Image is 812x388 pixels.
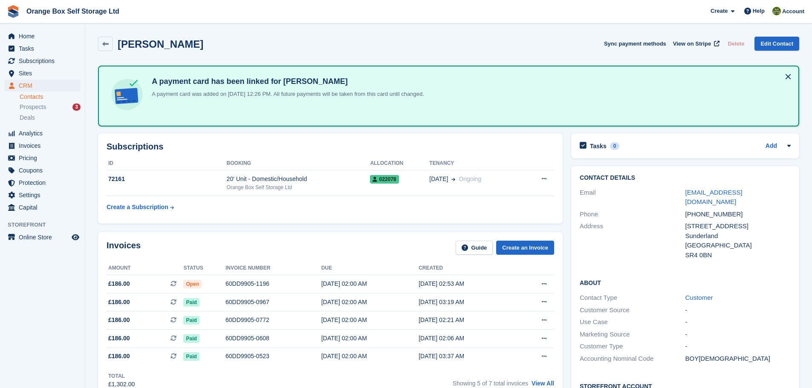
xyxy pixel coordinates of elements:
button: Sync payment methods [604,37,666,51]
a: Contacts [20,93,81,101]
a: menu [4,67,81,79]
span: Ongoing [459,175,481,182]
div: [DATE] 03:37 AM [419,352,516,361]
h2: Tasks [590,142,607,150]
a: View on Stripe [670,37,721,51]
a: menu [4,43,81,55]
span: £186.00 [108,334,130,343]
span: £186.00 [108,352,130,361]
div: SR4 0BN [685,250,791,260]
a: Guide [456,241,493,255]
div: [DATE] 02:00 AM [321,334,419,343]
div: [GEOGRAPHIC_DATA] [685,241,791,250]
div: 72161 [107,175,227,184]
a: menu [4,177,81,189]
span: Home [19,30,70,42]
div: [DATE] 02:00 AM [321,352,419,361]
div: Orange Box Self Storage Ltd [227,184,370,191]
div: Customer Source [580,305,685,315]
div: Total [108,372,135,380]
div: - [685,317,791,327]
div: [PHONE_NUMBER] [685,210,791,219]
a: menu [4,189,81,201]
div: Marketing Source [580,330,685,339]
a: Edit Contact [754,37,799,51]
div: 60DD9905-1196 [225,279,321,288]
h2: Invoices [107,241,141,255]
div: [DATE] 02:21 AM [419,316,516,325]
span: Capital [19,201,70,213]
a: menu [4,30,81,42]
div: Accounting Nominal Code [580,354,685,364]
th: Booking [227,157,370,170]
a: Deals [20,113,81,122]
div: [DATE] 02:00 AM [321,298,419,307]
div: 20' Unit - Domestic/Household [227,175,370,184]
div: [DATE] 02:00 AM [321,316,419,325]
span: Settings [19,189,70,201]
div: Contact Type [580,293,685,303]
div: 60DD9905-0523 [225,352,321,361]
a: menu [4,80,81,92]
th: Tenancy [429,157,522,170]
span: View on Stripe [673,40,711,48]
a: menu [4,55,81,67]
img: card-linked-ebf98d0992dc2aeb22e95c0e3c79077019eb2392cfd83c6a337811c24bc77127.svg [109,77,145,112]
div: [DATE] 03:19 AM [419,298,516,307]
a: menu [4,140,81,152]
span: £186.00 [108,298,130,307]
div: [DATE] 02:06 AM [419,334,516,343]
a: Orange Box Self Storage Ltd [23,4,123,18]
h2: Contact Details [580,175,791,181]
a: menu [4,127,81,139]
span: Open [183,280,202,288]
th: Amount [107,262,183,275]
div: - [685,330,791,339]
span: Invoices [19,140,70,152]
span: Storefront [8,221,85,229]
span: Tasks [19,43,70,55]
a: Add [766,141,777,151]
span: CRM [19,80,70,92]
span: 022078 [370,175,399,184]
span: Paid [183,352,199,361]
span: Showing 5 of 7 total invoices [453,380,528,387]
div: 60DD9905-0967 [225,298,321,307]
th: Allocation [370,157,429,170]
div: 0 [610,142,620,150]
div: Email [580,188,685,207]
h2: Subscriptions [107,142,554,152]
span: Coupons [19,164,70,176]
div: Phone [580,210,685,219]
a: [EMAIL_ADDRESS][DOMAIN_NAME] [685,189,743,206]
span: Analytics [19,127,70,139]
img: Pippa White [772,7,781,15]
th: Created [419,262,516,275]
span: Help [753,7,765,15]
button: Delete [724,37,748,51]
a: menu [4,164,81,176]
div: BOY[DEMOGRAPHIC_DATA] [685,354,791,364]
div: Customer Type [580,342,685,351]
a: Customer [685,294,713,301]
span: Sites [19,67,70,79]
div: - [685,342,791,351]
a: View All [532,380,554,387]
div: - [685,305,791,315]
span: Account [782,7,804,16]
span: Paid [183,298,199,307]
a: Create an Invoice [496,241,554,255]
div: Use Case [580,317,685,327]
div: Address [580,221,685,260]
span: [DATE] [429,175,448,184]
span: Prospects [20,103,46,111]
div: Sunderland [685,231,791,241]
span: Paid [183,334,199,343]
span: Deals [20,114,35,122]
span: Subscriptions [19,55,70,67]
span: £186.00 [108,279,130,288]
div: [STREET_ADDRESS] [685,221,791,231]
a: Preview store [70,232,81,242]
a: menu [4,231,81,243]
a: Prospects 3 [20,103,81,112]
